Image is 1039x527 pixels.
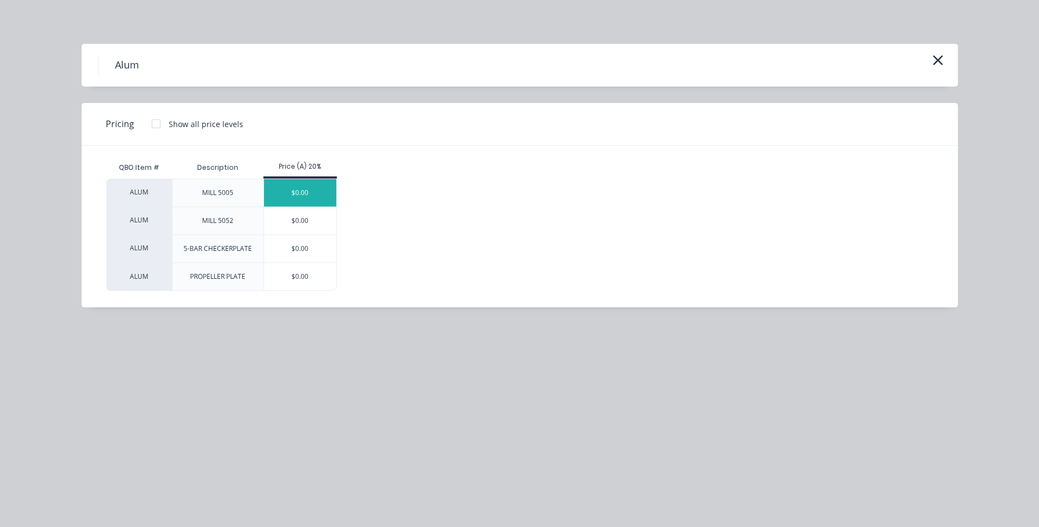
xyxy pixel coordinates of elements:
[106,179,172,207] div: ALUM
[106,234,172,262] div: ALUM
[264,263,337,290] div: $0.00
[98,55,156,76] h4: Alum
[202,188,233,198] div: MILL 5005
[106,262,172,291] div: ALUM
[264,179,337,207] div: $0.00
[264,207,337,234] div: $0.00
[169,118,243,130] div: Show all price levels
[106,157,172,179] div: QBO Item #
[183,244,252,254] div: 5-BAR CHECKERPLATE
[190,272,245,282] div: PROPELLER PLATE
[188,154,247,181] div: Description
[202,216,233,226] div: MILL 5052
[106,207,172,234] div: ALUM
[106,117,134,130] span: Pricing
[264,235,337,262] div: $0.00
[263,162,337,171] div: Price (A) 20%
